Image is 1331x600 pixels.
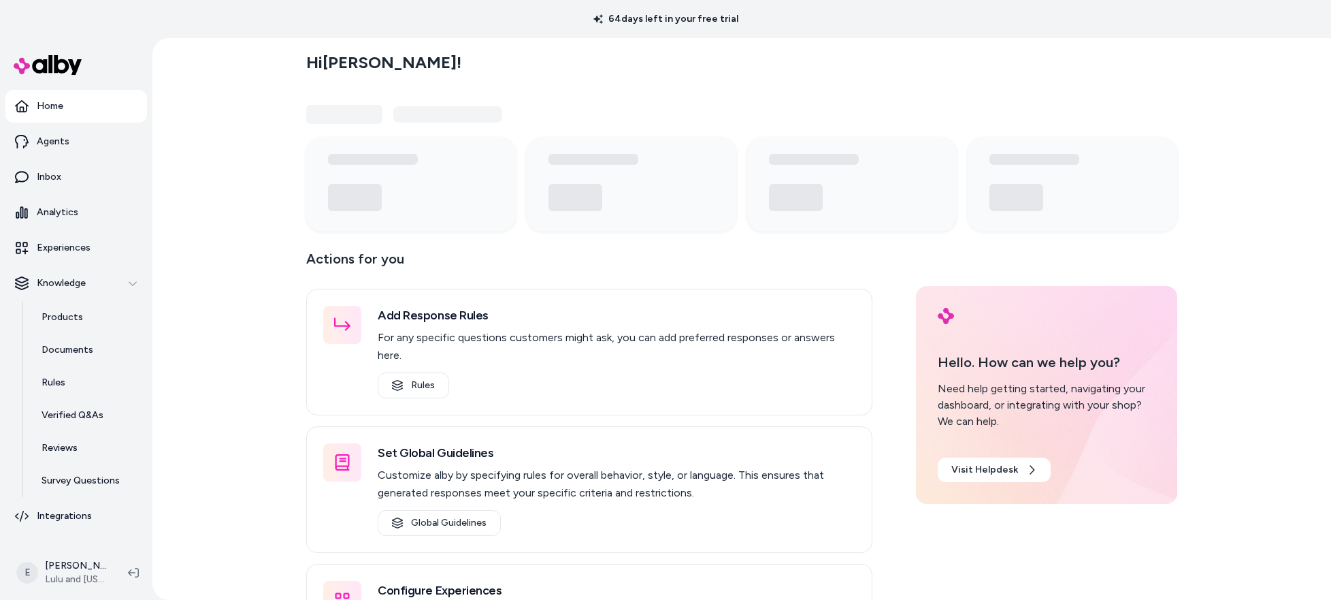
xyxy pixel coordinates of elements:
[28,334,147,366] a: Documents
[938,308,954,324] img: alby Logo
[5,125,147,158] a: Agents
[37,99,63,113] p: Home
[5,500,147,533] a: Integrations
[378,467,855,502] p: Customize alby by specifying rules for overall behavior, style, or language. This ensures that ge...
[28,301,147,334] a: Products
[378,329,855,364] p: For any specific questions customers might ask, you can add preferred responses or answers here.
[28,399,147,432] a: Verified Q&As
[5,267,147,300] button: Knowledge
[37,241,91,255] p: Experiences
[378,306,855,325] h3: Add Response Rules
[37,509,92,523] p: Integrations
[585,12,746,26] p: 64 days left in your free trial
[306,248,872,281] p: Actions for you
[42,441,78,455] p: Reviews
[28,464,147,497] a: Survey Questions
[28,366,147,399] a: Rules
[378,510,501,536] a: Global Guidelines
[306,52,461,73] h2: Hi [PERSON_NAME] !
[378,373,449,398] a: Rules
[42,343,93,357] p: Documents
[5,232,147,264] a: Experiences
[42,474,120,488] p: Survey Questions
[37,277,86,290] p: Knowledge
[5,196,147,229] a: Analytics
[5,161,147,193] a: Inbox
[37,135,69,148] p: Agents
[5,90,147,123] a: Home
[37,170,61,184] p: Inbox
[378,443,855,462] h3: Set Global Guidelines
[45,559,106,573] p: [PERSON_NAME]
[42,376,65,390] p: Rules
[45,573,106,586] span: Lulu and [US_STATE]
[28,432,147,464] a: Reviews
[37,206,78,219] p: Analytics
[42,409,103,422] p: Verified Q&As
[378,581,855,600] h3: Configure Experiences
[42,311,83,324] p: Products
[938,381,1155,430] div: Need help getting started, navigating your dashboard, or integrating with your shop? We can help.
[14,55,82,75] img: alby Logo
[938,458,1051,482] a: Visit Helpdesk
[8,551,117,595] button: E[PERSON_NAME]Lulu and [US_STATE]
[938,352,1155,373] p: Hello. How can we help you?
[16,562,38,584] span: E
